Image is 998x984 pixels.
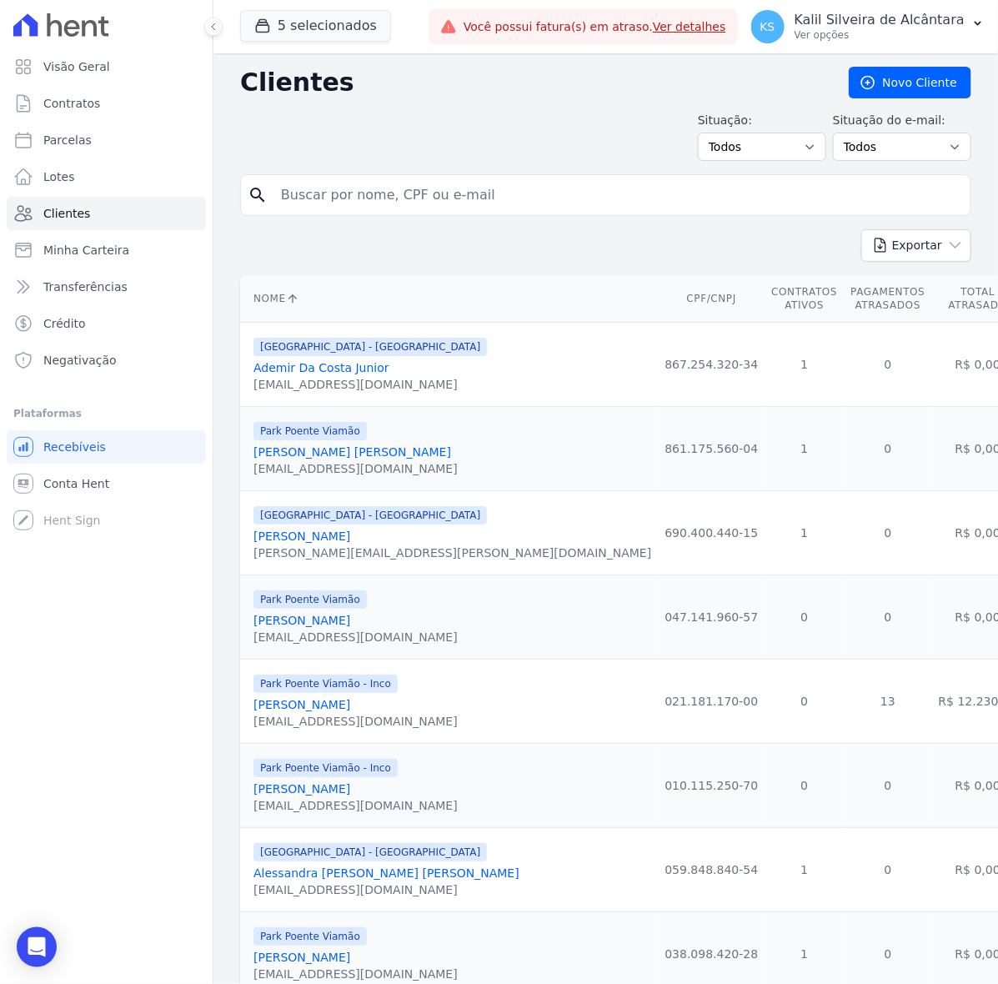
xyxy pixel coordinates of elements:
label: Situação do e-mail: [833,112,971,129]
td: 0 [844,575,931,660]
a: Transferências [7,270,206,304]
a: [PERSON_NAME] [PERSON_NAME] [253,445,451,459]
td: 047.141.960-57 [658,575,765,660]
span: Visão Geral [43,58,110,75]
i: search [248,185,268,205]
a: [PERSON_NAME] [253,951,350,964]
a: Crédito [7,307,206,340]
th: Contratos Ativos [765,275,844,323]
a: [PERSON_NAME] [253,530,350,543]
span: Park Poente Viamão [253,927,367,946]
p: Ver opções [795,28,965,42]
span: Negativação [43,352,117,369]
a: [PERSON_NAME] [253,782,350,796]
td: 010.115.250-70 [658,744,765,828]
td: 0 [844,407,931,491]
span: Clientes [43,205,90,222]
span: Park Poente Viamão - Inco [253,675,398,693]
td: 861.175.560-04 [658,407,765,491]
a: Alessandra [PERSON_NAME] [PERSON_NAME] [253,866,519,880]
div: [PERSON_NAME][EMAIL_ADDRESS][PERSON_NAME][DOMAIN_NAME] [253,545,651,561]
td: 0 [844,828,931,912]
td: 13 [844,660,931,744]
td: 1 [765,828,844,912]
td: 0 [844,491,931,575]
a: [PERSON_NAME] [253,698,350,711]
div: [EMAIL_ADDRESS][DOMAIN_NAME] [253,966,458,982]
label: Situação: [698,112,826,129]
a: Minha Carteira [7,233,206,267]
th: Nome [240,275,658,323]
a: Parcelas [7,123,206,157]
td: 0 [765,575,844,660]
td: 0 [765,744,844,828]
span: Transferências [43,279,128,295]
td: 0 [844,744,931,828]
a: Ver detalhes [653,20,726,33]
a: Ademir Da Costa Junior [253,361,389,374]
a: Clientes [7,197,206,230]
button: 5 selecionados [240,10,391,42]
div: [EMAIL_ADDRESS][DOMAIN_NAME] [253,797,458,814]
span: [GEOGRAPHIC_DATA] - [GEOGRAPHIC_DATA] [253,843,487,861]
div: Plataformas [13,404,199,424]
div: [EMAIL_ADDRESS][DOMAIN_NAME] [253,713,458,730]
td: 059.848.840-54 [658,828,765,912]
input: Buscar por nome, CPF ou e-mail [271,178,964,212]
a: Negativação [7,344,206,377]
div: [EMAIL_ADDRESS][DOMAIN_NAME] [253,629,458,645]
a: Lotes [7,160,206,193]
button: KS Kalil Silveira de Alcântara Ver opções [738,3,998,50]
span: Parcelas [43,132,92,148]
span: [GEOGRAPHIC_DATA] - [GEOGRAPHIC_DATA] [253,506,487,525]
div: Open Intercom Messenger [17,927,57,967]
td: 1 [765,323,844,407]
span: [GEOGRAPHIC_DATA] - [GEOGRAPHIC_DATA] [253,338,487,356]
a: Recebíveis [7,430,206,464]
a: Contratos [7,87,206,120]
span: Park Poente Viamão [253,422,367,440]
td: 021.181.170-00 [658,660,765,744]
div: [EMAIL_ADDRESS][DOMAIN_NAME] [253,376,487,393]
span: Recebíveis [43,439,106,455]
span: Crédito [43,315,86,332]
a: Novo Cliente [849,67,971,98]
td: 1 [765,407,844,491]
span: Contratos [43,95,100,112]
span: Park Poente Viamão [253,590,367,609]
td: 0 [765,660,844,744]
td: 690.400.440-15 [658,491,765,575]
p: Kalil Silveira de Alcântara [795,12,965,28]
td: 1 [765,491,844,575]
a: Conta Hent [7,467,206,500]
th: Pagamentos Atrasados [844,275,931,323]
a: [PERSON_NAME] [253,614,350,627]
td: 867.254.320-34 [658,323,765,407]
div: [EMAIL_ADDRESS][DOMAIN_NAME] [253,881,519,898]
span: Minha Carteira [43,242,129,259]
span: Você possui fatura(s) em atraso. [464,18,726,36]
button: Exportar [861,229,971,262]
span: Park Poente Viamão - Inco [253,759,398,777]
a: Visão Geral [7,50,206,83]
td: 0 [844,323,931,407]
h2: Clientes [240,68,822,98]
span: Lotes [43,168,75,185]
div: [EMAIL_ADDRESS][DOMAIN_NAME] [253,460,458,477]
th: CPF/CNPJ [658,275,765,323]
span: Conta Hent [43,475,109,492]
span: KS [760,21,775,33]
